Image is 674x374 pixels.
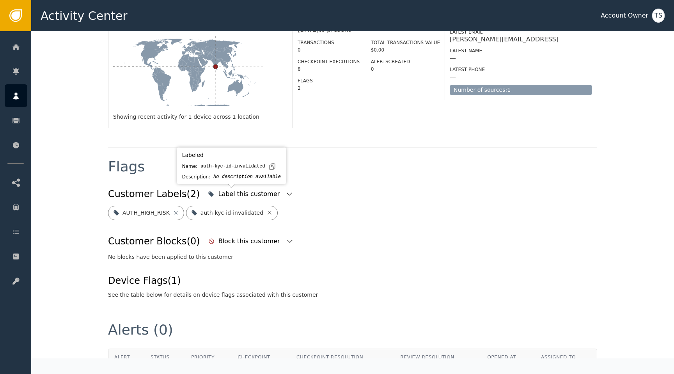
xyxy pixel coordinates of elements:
label: Alerts Created [371,59,410,64]
div: Device Flags (1) [108,274,318,288]
th: Checkpoint Resolution [291,349,395,365]
th: Review Resolution [395,349,482,365]
div: 0 [298,46,360,53]
div: See the table below for details on device flags associated with this customer [108,291,318,299]
div: Account Owner [601,11,648,20]
div: $0.00 [371,46,440,53]
div: Flags [108,160,145,174]
div: Customer Labels (2) [108,187,200,201]
div: No description available [213,173,281,180]
div: No blocks have been applied to this customer [108,253,597,261]
div: Alerts (0) [108,323,173,337]
div: Customer Blocks (0) [108,234,200,248]
label: Total Transactions Value [371,40,440,45]
div: Latest Name [450,47,592,54]
div: Showing recent activity for 1 device across 1 location [113,113,288,121]
th: Checkpoint [232,349,291,365]
div: Labeled [182,151,281,159]
th: Opened At [481,349,535,365]
div: Label this customer [218,189,282,199]
th: Alert [108,349,145,365]
div: — [450,73,456,81]
div: Number of sources: 1 [450,85,592,95]
button: Block this customer [206,233,296,250]
div: Latest Phone [450,66,592,73]
label: Transactions [298,40,334,45]
label: Flags [298,78,313,84]
div: Description: [182,173,210,180]
div: 0 [371,66,440,73]
span: Activity Center [41,7,128,25]
div: — [450,54,456,62]
button: Label this customer [206,185,295,203]
th: Priority [185,349,232,365]
div: Latest Email [450,28,592,36]
div: 2 [298,85,360,92]
th: Assigned To [535,349,597,365]
div: Name: [182,163,197,170]
th: Status [145,349,185,365]
div: [PERSON_NAME][EMAIL_ADDRESS] [450,36,559,43]
div: 8 [298,66,360,73]
button: TS [652,9,665,23]
label: Checkpoint Executions [298,59,360,64]
div: auth-kyc-id-invalidated [200,163,265,170]
div: Block this customer [218,237,282,246]
div: AUTH_HIGH_RISK [122,209,170,217]
div: auth-kyc-id-invalidated [200,209,263,217]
